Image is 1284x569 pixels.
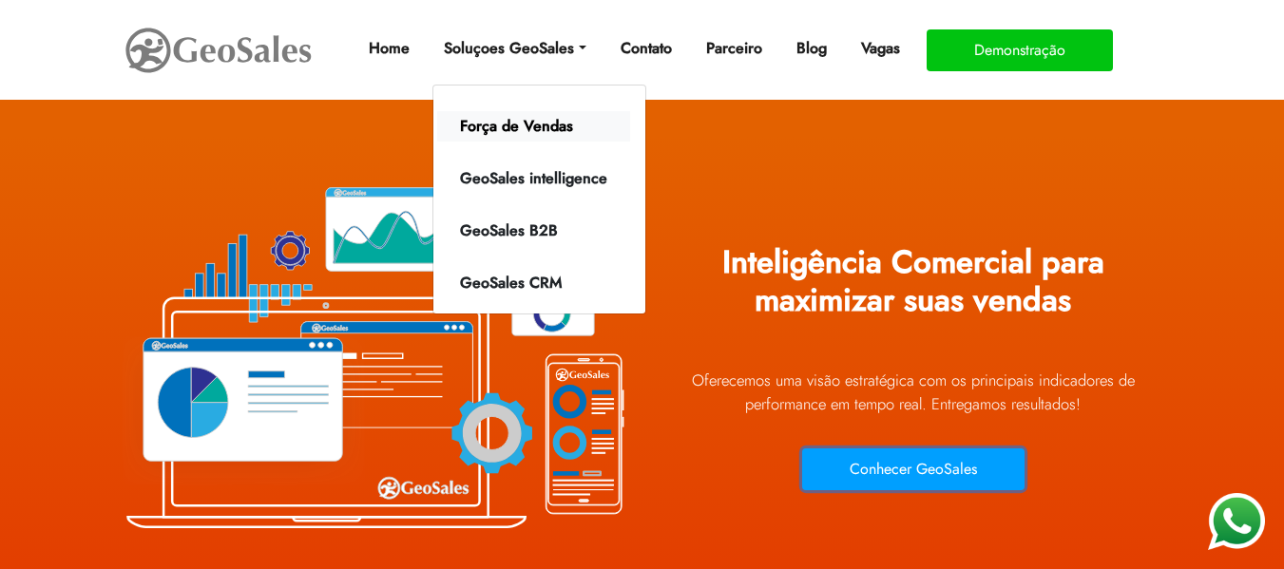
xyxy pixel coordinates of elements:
[437,111,630,142] a: Força de Vendas
[613,29,680,67] a: Contato
[699,29,770,67] a: Parceiro
[853,29,908,67] a: Vagas
[1208,493,1265,550] img: WhatsApp
[657,369,1170,416] p: Oferecemos uma visão estratégica com os principais indicadores de performance em tempo real. Ent...
[437,268,630,298] a: GeoSales CRM
[437,163,630,194] a: GeoSales intelligence
[657,230,1170,348] h1: Inteligência Comercial para maximizar suas vendas
[437,216,630,246] a: GeoSales B2B
[124,24,314,77] img: GeoSales
[789,29,834,67] a: Blog
[802,448,1025,490] button: Conhecer GeoSales
[927,29,1113,71] button: Demonstração
[436,29,593,67] a: Soluçoes GeoSales
[361,29,417,67] a: Home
